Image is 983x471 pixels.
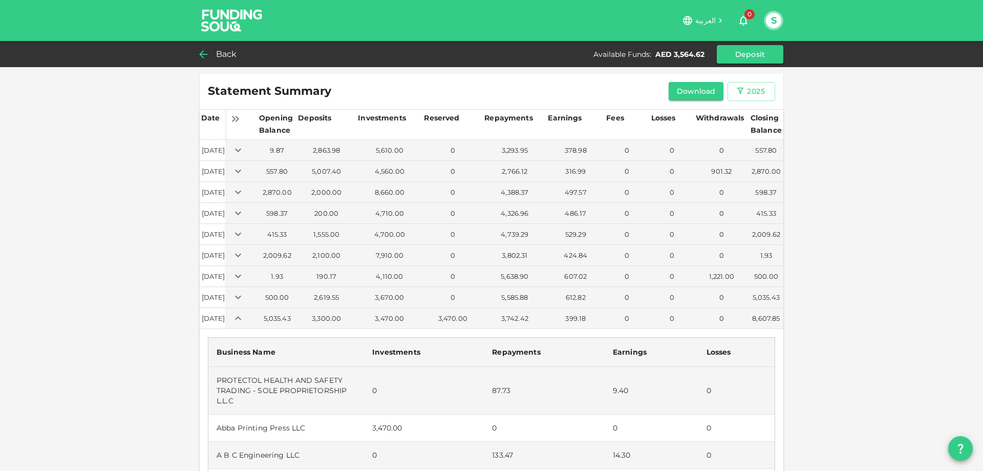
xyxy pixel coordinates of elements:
div: 424.84 [548,251,603,260]
td: 0 [364,366,484,414]
div: 3,300.00 [298,314,354,323]
div: 316.99 [548,167,603,176]
span: Collapse [231,313,245,321]
span: Expand [231,166,245,174]
td: 133.47 [484,441,605,468]
div: 4,110.00 [358,272,420,281]
div: 0 [652,188,692,197]
div: 8,660.00 [358,188,420,197]
span: Expand [231,250,245,258]
button: Expand [231,290,245,304]
div: 5,035.43 [751,293,781,302]
th: Investments [364,337,484,366]
span: Expand [231,187,245,195]
button: 2025 [728,82,775,101]
span: Expand [231,229,245,237]
td: [DATE] [200,203,227,224]
div: 2025 [747,85,765,98]
div: 529.29 [548,230,603,239]
td: 3,470.00 [364,414,484,441]
div: 0 [424,167,481,176]
div: 0 [652,230,692,239]
div: 3,470.00 [424,314,481,323]
button: Deposit [717,45,783,64]
button: Expand [231,185,245,199]
td: [DATE] [200,140,227,161]
span: Expand [231,145,245,153]
div: 598.37 [260,209,294,218]
span: Statement Summary [208,84,331,98]
div: 3,670.00 [358,293,420,302]
div: Date [201,112,222,124]
div: 4,560.00 [358,167,420,176]
div: 0 [607,167,647,176]
td: [DATE] [200,224,227,245]
div: 415.33 [751,209,781,218]
div: 0 [607,146,647,155]
div: 5,610.00 [358,146,420,155]
th: Earnings [605,337,698,366]
button: Expand [231,206,245,220]
div: 0 [652,209,692,218]
td: 0 [698,414,775,441]
div: 0 [696,314,747,323]
div: 0 [424,272,481,281]
div: 0 [424,293,481,302]
div: 4,326.96 [485,209,544,218]
td: [DATE] [200,287,227,308]
td: PROTECTOL HEALTH AND SAFETY TRADING - SOLE PROPRIETORSHIP L.L.C [208,366,365,414]
div: 0 [607,293,647,302]
div: 0 [696,293,747,302]
div: 557.80 [260,167,294,176]
span: Back [216,47,237,62]
td: [DATE] [200,308,227,329]
div: 399.18 [548,314,603,323]
td: [DATE] [200,182,227,203]
td: 0 [484,414,605,441]
button: Expand [231,248,245,262]
span: Expand all [228,113,243,122]
td: [DATE] [200,266,227,287]
div: 0 [696,251,747,260]
span: العربية [695,16,716,25]
button: S [766,13,781,28]
div: 2,000.00 [298,188,354,197]
div: 0 [652,314,692,323]
td: [DATE] [200,161,227,182]
button: Expand [231,164,245,178]
div: 901.32 [696,167,747,176]
div: 415.33 [260,230,294,239]
div: 0 [607,272,647,281]
div: 200.00 [298,209,354,218]
div: 4,388.37 [485,188,544,197]
div: 2,766.12 [485,167,544,176]
div: Investments [358,112,406,124]
div: Repayments [484,112,533,124]
div: 0 [652,272,692,281]
button: Download [669,82,724,100]
div: 5,035.43 [260,314,294,323]
button: Expand all [228,112,243,126]
div: 2,870.00 [260,188,294,197]
div: 1,221.00 [696,272,747,281]
div: 0 [607,230,647,239]
div: 2,619.55 [298,293,354,302]
div: Losses [651,112,677,124]
div: 5,638.90 [485,272,544,281]
div: 0 [424,251,481,260]
span: 0 [744,9,755,19]
th: Repayments [484,337,605,366]
td: 0 [698,366,775,414]
div: 0 [696,209,747,218]
div: 1.93 [751,251,781,260]
div: 3,293.95 [485,146,544,155]
div: 0 [607,314,647,323]
div: Available Funds : [593,49,651,59]
div: 0 [652,167,692,176]
button: 0 [733,10,754,31]
div: 500.00 [751,272,781,281]
div: 0 [652,293,692,302]
div: 9.87 [260,146,294,155]
div: Fees [606,112,627,124]
button: Expand [231,143,245,157]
